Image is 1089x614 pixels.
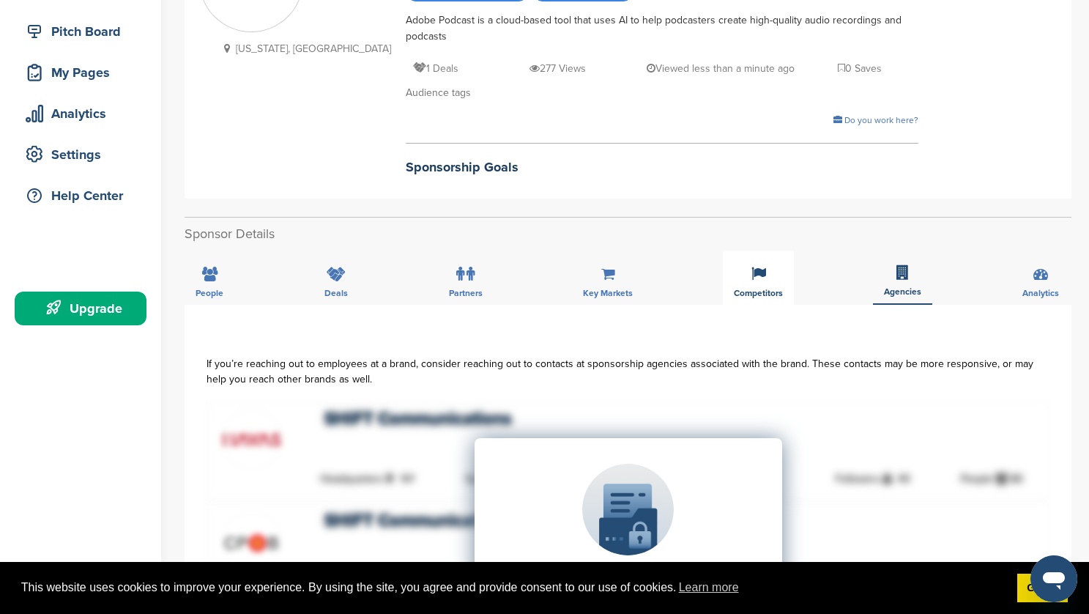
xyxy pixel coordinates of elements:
span: Analytics [1022,289,1059,297]
a: Pitch Board [15,15,146,48]
a: Settings [15,138,146,171]
p: Viewed less than a minute ago [647,59,795,78]
a: My Pages [15,56,146,89]
div: Settings [22,141,146,168]
iframe: Button to launch messaging window [1030,555,1077,602]
a: learn more about cookies [677,577,741,599]
span: Do you work here? [844,115,918,125]
span: This website uses cookies to improve your experience. By using the site, you agree and provide co... [21,577,1006,599]
a: Upgrade [15,292,146,325]
div: Pitch Board [22,18,146,45]
div: Upgrade [22,295,146,322]
div: Adobe Podcast is a cloud-based tool that uses AI to help podcasters create high-quality audio rec... [406,12,918,45]
span: People [196,289,223,297]
a: Do you work here? [833,115,918,125]
span: Key Markets [583,289,633,297]
span: Competitors [734,289,783,297]
span: Partners [449,289,483,297]
a: Analytics [15,97,146,130]
a: Help Center [15,179,146,212]
div: My Pages [22,59,146,86]
p: 1 Deals [413,59,458,78]
h2: Sponsor Details [185,224,1071,244]
span: Agencies [884,287,921,296]
div: If you’re reaching out to employees at a brand, consider reaching out to contacts at sponsorship ... [207,356,1049,387]
div: Audience tags [406,85,918,101]
h2: Sponsorship Goals [406,158,918,177]
span: Deals [324,289,348,297]
p: [US_STATE], [GEOGRAPHIC_DATA] [218,40,391,58]
a: dismiss cookie message [1017,574,1068,603]
div: Analytics [22,100,146,127]
p: 277 Views [529,59,586,78]
div: Help Center [22,182,146,209]
p: 0 Saves [838,59,882,78]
